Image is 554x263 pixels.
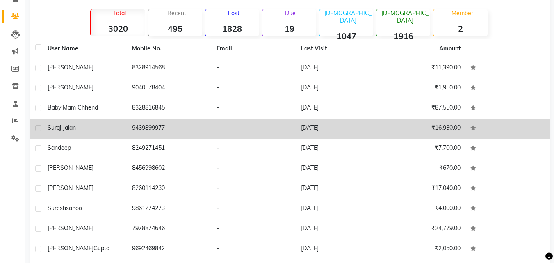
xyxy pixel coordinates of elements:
td: - [212,119,296,139]
td: ₹11,390.00 [381,58,465,78]
strong: 2 [433,23,487,34]
td: [DATE] [296,58,381,78]
td: 8456998602 [127,159,212,179]
th: Last Visit [296,39,381,58]
td: ₹1,950.00 [381,78,465,98]
p: Total [94,9,145,17]
td: ₹16,930.00 [381,119,465,139]
td: [DATE] [296,98,381,119]
th: Mobile No. [127,39,212,58]
th: User Name [43,39,127,58]
td: [DATE] [296,119,381,139]
td: 9692469842 [127,239,212,259]
p: [DEMOGRAPHIC_DATA] [323,9,373,24]
td: ₹17,040.00 [381,179,465,199]
strong: 495 [148,23,202,34]
td: ₹7,700.00 [381,139,465,159]
td: ₹2,050.00 [381,239,465,259]
td: - [212,58,296,78]
span: [PERSON_NAME] [48,64,93,71]
strong: 1047 [319,31,373,41]
span: gupta [93,245,109,252]
p: Due [264,9,316,17]
td: ₹87,550.00 [381,98,465,119]
td: - [212,239,296,259]
td: - [212,78,296,98]
th: Amount [434,39,465,58]
p: Recent [152,9,202,17]
td: [DATE] [296,219,381,239]
td: [DATE] [296,239,381,259]
td: 9861274273 [127,199,212,219]
strong: 3020 [91,23,145,34]
p: [DEMOGRAPHIC_DATA] [380,9,430,24]
td: - [212,159,296,179]
strong: 1828 [205,23,259,34]
td: 9040578404 [127,78,212,98]
td: 8249271451 [127,139,212,159]
td: [DATE] [296,139,381,159]
th: Email [212,39,296,58]
td: [DATE] [296,159,381,179]
td: 8260114230 [127,179,212,199]
td: 8328914568 [127,58,212,78]
span: suraj jalan [48,124,76,131]
td: 8328816845 [127,98,212,119]
td: - [212,219,296,239]
strong: 1916 [376,31,430,41]
p: Lost [209,9,259,17]
td: - [212,98,296,119]
span: sandeep [48,144,71,151]
p: Member [437,9,487,17]
td: 7978874646 [127,219,212,239]
span: suresh [48,204,66,212]
td: - [212,139,296,159]
td: ₹4,000.00 [381,199,465,219]
span: sahoo [66,204,82,212]
td: - [212,199,296,219]
span: Baby mam chhend [48,104,98,111]
td: [DATE] [296,179,381,199]
span: [PERSON_NAME] [48,164,93,172]
td: 9439899977 [127,119,212,139]
span: [PERSON_NAME] [48,224,93,232]
td: ₹670.00 [381,159,465,179]
td: - [212,179,296,199]
td: [DATE] [296,78,381,98]
td: ₹24,779.00 [381,219,465,239]
td: [DATE] [296,199,381,219]
span: [PERSON_NAME] [48,184,93,192]
strong: 19 [262,23,316,34]
span: [PERSON_NAME] [48,84,93,91]
span: [PERSON_NAME] [48,245,93,252]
